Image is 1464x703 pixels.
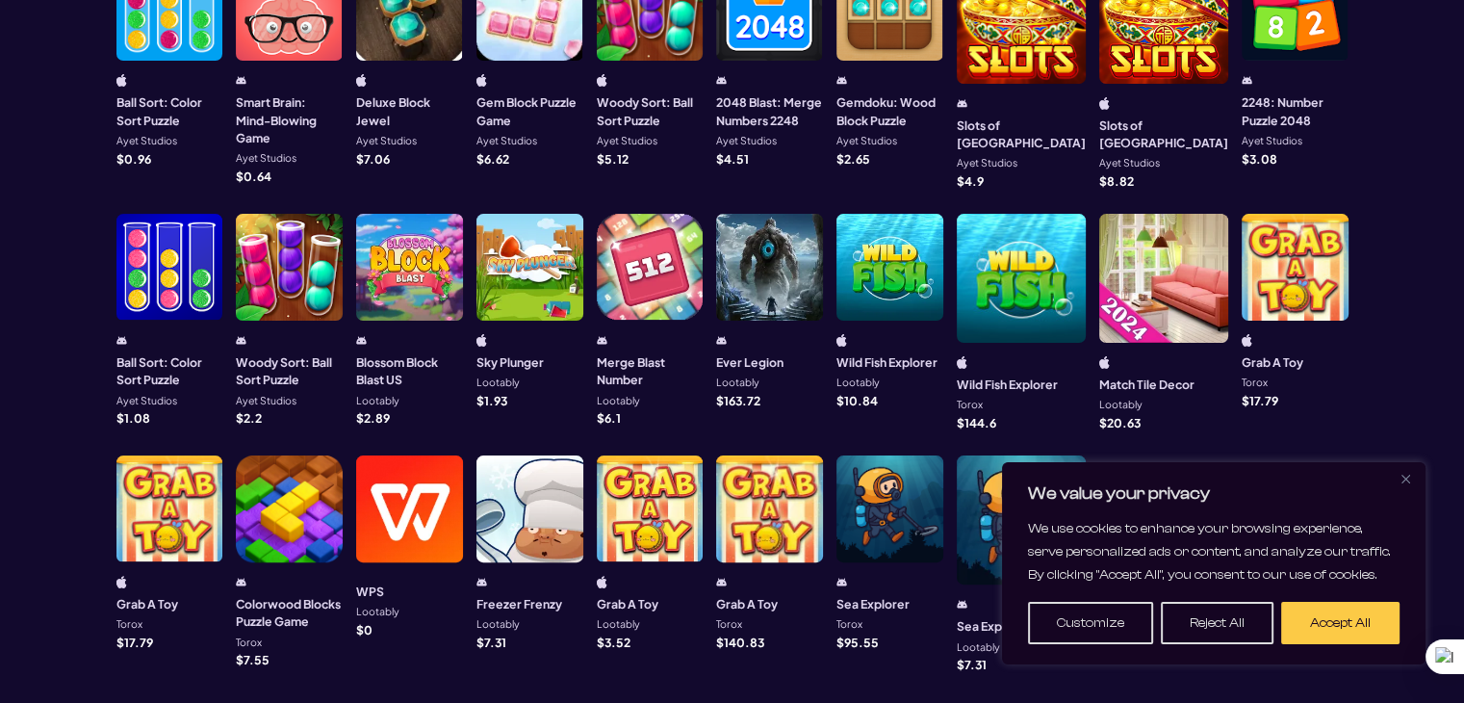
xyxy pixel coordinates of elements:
h3: Grab A Toy [116,595,178,612]
h3: Blossom Block Blast US [356,353,463,389]
img: android [116,334,127,347]
h3: Slots of [GEOGRAPHIC_DATA] [957,117,1086,152]
p: Lootably [476,378,520,388]
h3: Sea Explorer [957,617,1030,635]
button: Close [1394,467,1417,490]
img: android [716,576,727,588]
h3: Ball Sort: Color Sort Puzzle [116,93,223,129]
p: $ 7.31 [476,637,506,648]
p: $ 17.79 [116,637,153,648]
p: $ 0.96 [116,153,151,165]
p: Ayet Studios [597,136,657,146]
img: android [836,576,847,588]
img: iphone/ipad [957,356,967,369]
button: Accept All [1281,602,1400,644]
p: $ 17.79 [1242,395,1278,406]
h3: Grab A Toy [597,595,658,612]
p: Lootably [356,607,399,617]
p: $ 1.93 [476,395,507,406]
img: ios [1099,97,1110,110]
h3: Smart Brain: Mind-Blowing Game [236,93,343,146]
h3: Woody Sort: Ball Sort Puzzle [236,353,343,389]
h3: Woody Sort: Ball Sort Puzzle [597,93,704,129]
p: $ 4.9 [957,175,984,187]
h3: Grab A Toy [1242,353,1303,371]
h3: Merge Blast Number [597,353,704,389]
p: Torox [716,619,742,630]
img: ios [476,74,487,87]
p: $ 95.55 [836,637,879,648]
p: Ayet Studios [236,396,296,406]
p: Lootably [836,378,880,388]
p: Ayet Studios [836,136,897,146]
img: ios [836,334,847,347]
p: Lootably [476,619,520,630]
img: android [236,74,246,87]
h3: Wild Fish Explorer [957,376,1058,393]
p: Ayet Studios [1242,136,1302,146]
p: We value your privacy [1028,482,1400,506]
p: Ayet Studios [116,136,177,146]
p: $ 0.64 [236,170,271,182]
p: $ 144.6 [957,417,996,429]
p: $ 2.89 [356,412,390,424]
img: ios [1099,356,1110,369]
img: Close [1401,475,1410,483]
h3: Slots of [GEOGRAPHIC_DATA] [1099,117,1228,152]
button: Customize [1028,602,1153,644]
div: We value your privacy [1002,462,1425,664]
img: android [476,576,487,588]
p: Ayet Studios [116,396,177,406]
p: Lootably [597,619,640,630]
img: android [356,334,367,347]
h3: Grab A Toy [716,595,778,612]
img: android [716,334,727,347]
img: android [597,334,607,347]
h3: Wild Fish Explorer [836,353,937,371]
p: $ 6.1 [597,412,621,424]
p: $ 10.84 [836,395,878,406]
img: ios [476,334,487,347]
p: $ 20.63 [1099,417,1141,429]
p: Lootably [1099,400,1143,410]
h3: 2248: Number Puzzle 2048 [1242,93,1348,129]
p: Torox [836,619,862,630]
p: Lootably [356,396,399,406]
h3: Ever Legion [716,353,783,371]
p: $ 8.82 [1099,175,1134,187]
img: android [836,74,847,87]
p: Ayet Studios [716,136,777,146]
button: Reject All [1161,602,1273,644]
h3: Sea Explorer [836,595,910,612]
h3: Ball Sort: Color Sort Puzzle [116,353,223,389]
h3: Deluxe Block Jewel [356,93,463,129]
img: android [1242,74,1252,87]
p: Ayet Studios [236,153,296,164]
p: $ 2.2 [236,412,262,424]
p: Torox [236,638,262,648]
img: ios [597,576,607,588]
p: Ayet Studios [476,136,537,146]
p: Ayet Studios [1099,158,1160,169]
p: We use cookies to enhance your browsing experience, serve personalized ads or content, and analyz... [1028,517,1400,586]
img: android [236,334,246,347]
p: $ 7.55 [236,654,270,665]
img: ios [116,74,127,87]
p: $ 140.83 [716,637,764,648]
p: Torox [1242,378,1268,388]
h3: 2048 Blast: Merge Numbers 2248 [716,93,823,129]
img: android [716,74,727,87]
img: android [957,97,967,110]
h3: Sky Plunger [476,353,544,371]
img: android [957,598,967,611]
p: Lootably [957,642,1000,653]
p: $ 7.06 [356,153,390,165]
img: android [236,576,246,588]
p: Ayet Studios [957,158,1017,169]
p: Ayet Studios [356,136,417,146]
p: $ 4.51 [716,153,749,165]
img: iphone/ipad [1242,334,1252,347]
p: Torox [957,400,983,410]
h3: Freezer Frenzy [476,595,562,612]
h3: Gemdoku: Wood Block Puzzle [836,93,943,129]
